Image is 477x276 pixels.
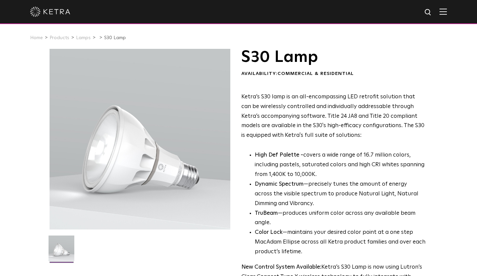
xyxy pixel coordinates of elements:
li: —maintains your desired color point at a one step MacAdam Ellipse across all Ketra product famili... [255,228,426,257]
strong: Color Lock [255,229,283,235]
img: Hamburger%20Nav.svg [440,8,447,15]
strong: TruBeam [255,210,278,216]
a: Products [50,35,69,40]
li: —produces uniform color across any available beam angle. [255,209,426,228]
img: ketra-logo-2019-white [30,7,70,17]
li: —precisely tunes the amount of energy across the visible spectrum to produce Natural Light, Natur... [255,180,426,209]
a: Home [30,35,43,40]
p: covers a wide range of 16.7 million colors, including pastels, saturated colors and high CRI whit... [255,151,426,180]
img: S30-Lamp-Edison-2021-Web-Square [49,236,74,266]
strong: High Def Palette - [255,152,303,158]
a: S30 Lamp [104,35,126,40]
div: Availability: [241,71,426,77]
img: search icon [424,8,432,17]
a: Lamps [76,35,91,40]
strong: New Control System Available: [241,264,321,270]
span: Commercial & Residential [277,71,354,76]
h1: S30 Lamp [241,49,426,66]
strong: Dynamic Spectrum [255,181,304,187]
span: Ketra’s S30 lamp is an all-encompassing LED retrofit solution that can be wirelessly controlled a... [241,94,424,139]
